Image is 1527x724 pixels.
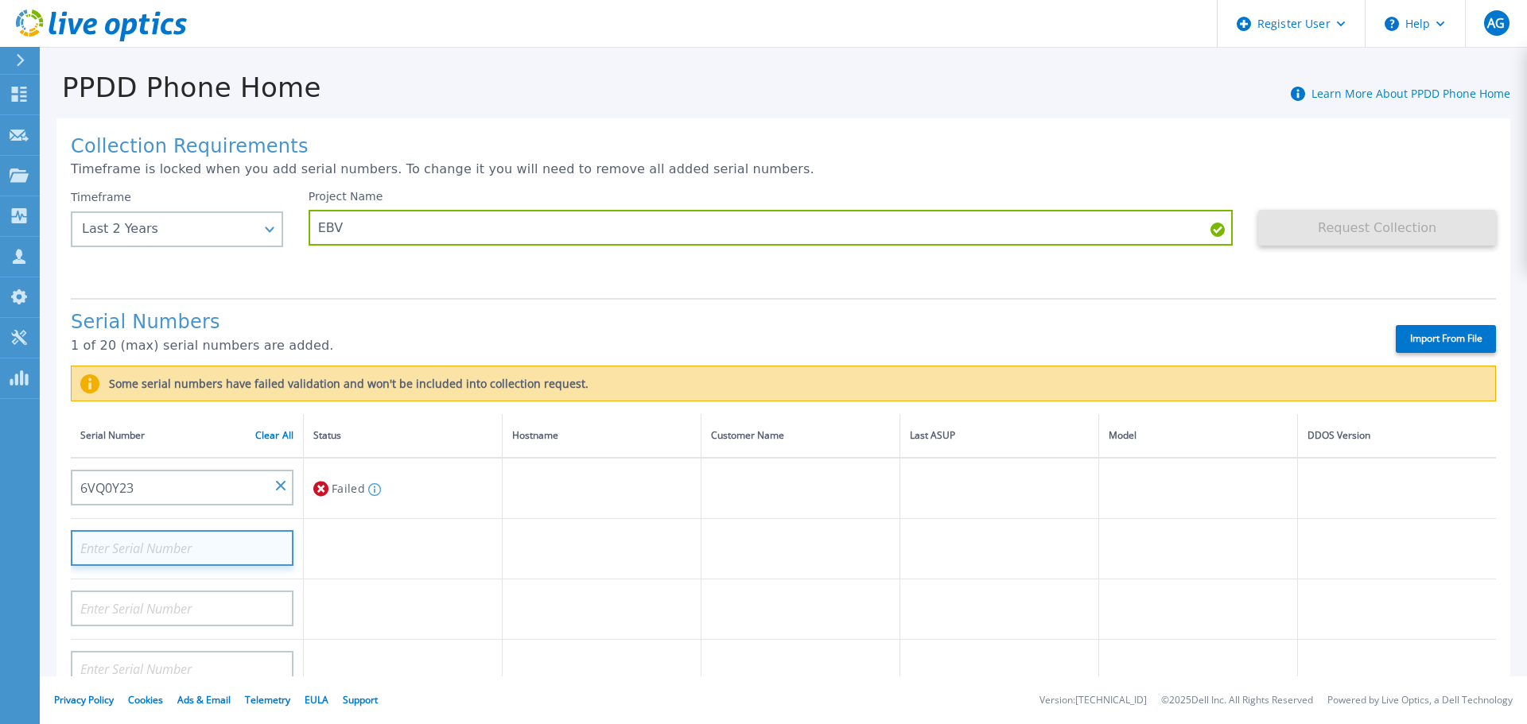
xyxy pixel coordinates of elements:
[128,693,163,707] a: Cookies
[1039,695,1147,706] li: Version: [TECHNICAL_ID]
[80,427,293,444] div: Serial Number
[899,414,1098,458] th: Last ASUP
[1297,414,1496,458] th: DDOS Version
[309,191,383,202] label: Project Name
[71,651,293,687] input: Enter Serial Number
[71,339,1368,353] p: 1 of 20 (max) serial numbers are added.
[245,693,290,707] a: Telemetry
[71,136,1496,158] h1: Collection Requirements
[99,377,589,390] label: Some serial numbers have failed validation and won't be included into collection request.
[1327,695,1513,706] li: Powered by Live Optics, a Dell Technology
[1396,325,1496,353] label: Import From File
[71,590,293,626] input: Enter Serial Number
[305,693,328,707] a: EULA
[71,312,1368,334] h1: Serial Numbers
[255,430,293,441] a: Clear All
[177,693,231,707] a: Ads & Email
[1161,695,1313,706] li: © 2025 Dell Inc. All Rights Reserved
[82,222,254,236] div: Last 2 Years
[313,474,492,503] div: Failed
[1098,414,1297,458] th: Model
[54,693,114,707] a: Privacy Policy
[1311,86,1510,101] a: Learn More About PPDD Phone Home
[309,210,1234,246] input: Enter Project Name
[71,191,131,203] label: Timeframe
[1487,17,1505,29] span: AG
[502,414,701,458] th: Hostname
[71,530,293,566] input: Enter Serial Number
[304,414,503,458] th: Status
[343,693,378,707] a: Support
[71,162,1496,176] p: Timeframe is locked when you add serial numbers. To change it you will need to remove all added s...
[71,470,293,505] input: Enter Serial Number
[40,72,321,103] h1: PPDD Phone Home
[701,414,899,458] th: Customer Name
[1258,210,1496,246] button: Request Collection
